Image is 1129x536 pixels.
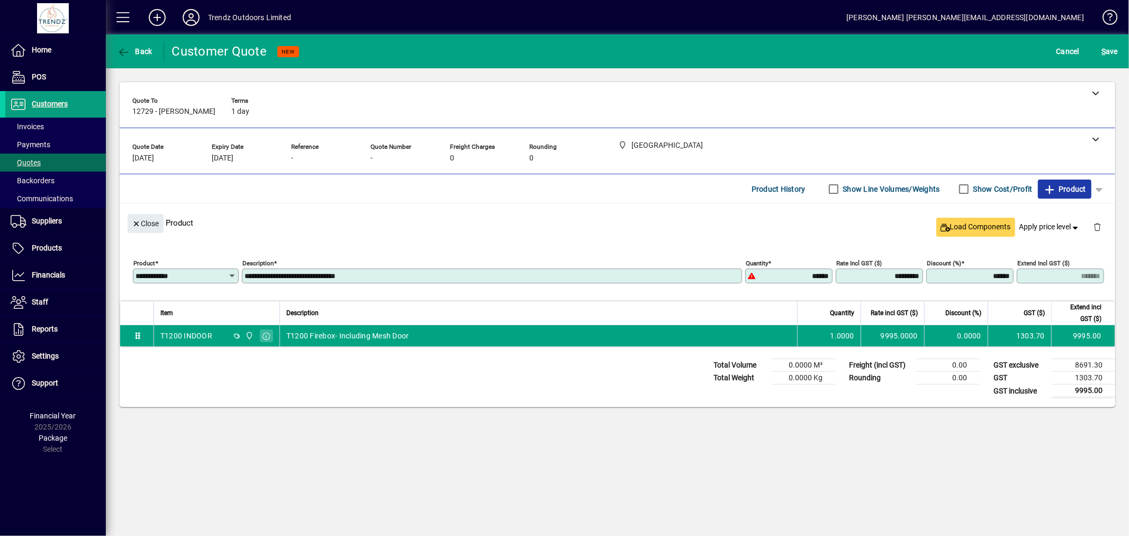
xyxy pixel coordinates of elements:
span: Financial Year [30,412,76,420]
span: Backorders [11,176,55,185]
span: Settings [32,352,59,360]
td: 8691.30 [1052,359,1115,372]
label: Show Line Volumes/Weights [841,184,940,194]
span: Item [160,307,173,319]
button: Close [128,214,164,233]
div: Customer Quote [172,43,267,60]
button: Apply price level [1015,218,1085,237]
a: Backorders [5,172,106,190]
span: Back [117,47,152,56]
td: Total Weight [708,372,772,385]
span: Support [32,379,58,387]
span: Discount (%) [945,307,981,319]
span: Staff [32,298,48,306]
td: Total Volume [708,359,772,372]
span: Product History [752,181,806,198]
mat-label: Rate incl GST ($) [836,260,882,267]
span: Extend incl GST ($) [1058,301,1101,325]
button: Add [140,8,174,27]
a: Home [5,37,106,64]
mat-label: Extend incl GST ($) [1017,260,1070,267]
span: Load Components [941,221,1011,233]
span: Description [286,307,319,319]
span: [DATE] [212,154,233,163]
span: NEW [282,48,295,55]
div: Product [120,203,1115,242]
div: T1200 INDOOR [160,330,212,341]
span: 1 day [231,108,249,116]
a: Reports [5,316,106,343]
span: S [1101,47,1106,56]
span: 0 [529,154,534,163]
a: POS [5,64,106,91]
span: 1.0000 [830,330,855,341]
span: POS [32,73,46,81]
button: Profile [174,8,208,27]
a: Financials [5,262,106,289]
a: Suppliers [5,208,106,235]
span: 12729 - [PERSON_NAME] [132,108,215,116]
mat-label: Quantity [746,260,768,267]
a: Settings [5,343,106,370]
td: 0.00 [916,359,980,372]
app-page-header-button: Back [106,42,164,61]
td: GST [988,372,1052,385]
button: Cancel [1054,42,1082,61]
span: Cancel [1056,43,1080,60]
button: Save [1099,42,1121,61]
a: Communications [5,190,106,208]
td: 1303.70 [1052,372,1115,385]
button: Delete [1085,214,1110,239]
span: Package [39,434,67,442]
span: Quantity [830,307,854,319]
button: Back [114,42,155,61]
label: Show Cost/Profit [971,184,1033,194]
span: Customers [32,100,68,108]
span: Quotes [11,158,41,167]
td: 0.0000 [924,325,988,346]
span: 0 [450,154,454,163]
a: Staff [5,289,106,316]
span: Suppliers [32,217,62,225]
mat-label: Product [133,260,155,267]
td: 0.00 [916,372,980,385]
div: [PERSON_NAME] [PERSON_NAME][EMAIL_ADDRESS][DOMAIN_NAME] [846,9,1084,26]
td: GST inclusive [988,385,1052,398]
a: Quotes [5,154,106,172]
mat-label: Description [242,260,274,267]
span: New Plymouth [242,330,255,342]
td: 9995.00 [1052,385,1115,398]
span: Home [32,46,51,54]
span: Payments [11,140,50,149]
div: 9995.0000 [868,330,918,341]
button: Load Components [936,218,1015,237]
mat-label: Discount (%) [927,260,961,267]
td: 0.0000 Kg [772,372,835,385]
app-page-header-button: Close [125,218,166,228]
td: Rounding [844,372,916,385]
a: Payments [5,136,106,154]
td: 0.0000 M³ [772,359,835,372]
a: Support [5,370,106,397]
span: ave [1101,43,1118,60]
span: - [371,154,373,163]
span: Close [132,215,159,233]
span: T1200 Firebox- Including Mesh Door [286,330,409,341]
span: Products [32,244,62,252]
span: Invoices [11,122,44,131]
a: Invoices [5,118,106,136]
td: Freight (incl GST) [844,359,916,372]
a: Products [5,235,106,262]
span: [DATE] [132,154,154,163]
app-page-header-button: Delete [1085,222,1110,231]
td: 1303.70 [988,325,1051,346]
td: 9995.00 [1051,325,1115,346]
td: GST exclusive [988,359,1052,372]
a: Knowledge Base [1095,2,1116,37]
button: Product [1038,180,1091,199]
button: Product History [747,180,810,199]
div: Trendz Outdoors Limited [208,9,291,26]
span: Financials [32,271,65,279]
span: Rate incl GST ($) [871,307,918,319]
span: - [291,154,293,163]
